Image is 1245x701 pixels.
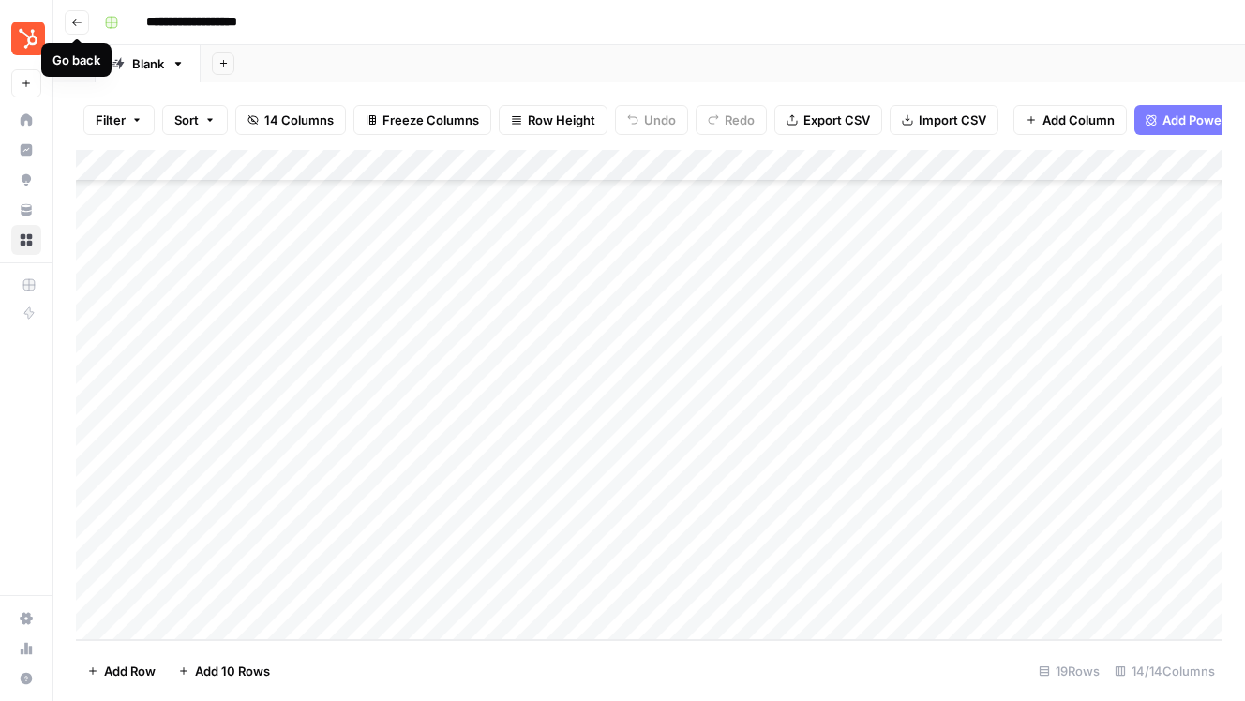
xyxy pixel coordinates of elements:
a: Usage [11,634,41,664]
span: Add Column [1042,111,1115,129]
a: Opportunities [11,165,41,195]
span: Sort [174,111,199,129]
div: 19 Rows [1031,656,1107,686]
span: Redo [725,111,755,129]
button: Redo [696,105,767,135]
span: Export CSV [803,111,870,129]
span: Add Row [104,662,156,680]
div: 14/14 Columns [1107,656,1222,686]
button: Add Row [76,656,167,686]
button: 14 Columns [235,105,346,135]
button: Undo [615,105,688,135]
button: Workspace: Tortured AI Dept. [11,15,41,62]
button: Freeze Columns [353,105,491,135]
a: Settings [11,604,41,634]
a: Browse [11,225,41,255]
button: Help + Support [11,664,41,694]
div: Blank [132,54,164,73]
a: Home [11,105,41,135]
button: Export CSV [774,105,882,135]
a: Blank [96,45,201,82]
button: Filter [83,105,155,135]
span: Import CSV [919,111,986,129]
span: Freeze Columns [382,111,479,129]
button: Row Height [499,105,607,135]
span: Add 10 Rows [195,662,270,680]
a: Your Data [11,195,41,225]
img: Tortured AI Dept. Logo [11,22,45,55]
button: Sort [162,105,228,135]
span: Row Height [528,111,595,129]
a: Insights [11,135,41,165]
div: Go back [52,51,100,69]
span: Undo [644,111,676,129]
button: Import CSV [890,105,998,135]
button: Add Column [1013,105,1127,135]
button: Add 10 Rows [167,656,281,686]
span: Filter [96,111,126,129]
span: 14 Columns [264,111,334,129]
